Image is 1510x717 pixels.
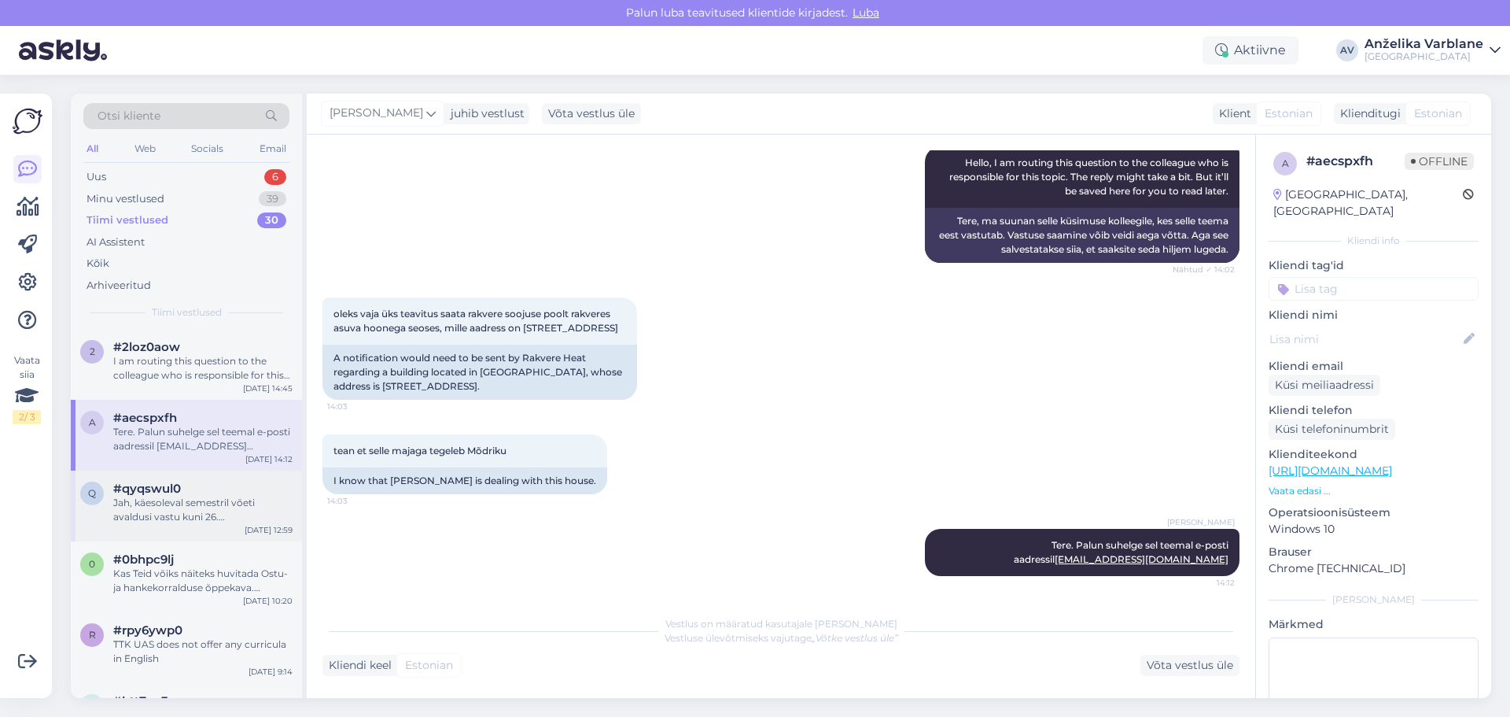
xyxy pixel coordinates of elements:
div: Socials [188,139,226,159]
div: I know that [PERSON_NAME] is dealing with this house. [322,468,607,494]
div: Uus [87,169,106,185]
div: AI Assistent [87,235,145,250]
div: Email [256,139,289,159]
span: Vestlus on määratud kasutajale [PERSON_NAME] [665,618,897,630]
div: Vaata siia [13,353,41,424]
a: [EMAIL_ADDRESS][DOMAIN_NAME] [1055,553,1228,565]
p: Klienditeekond [1269,446,1479,463]
div: A notification would need to be sent by Rakvere Heat regarding a building located in [GEOGRAPHIC_... [322,345,637,400]
span: 2 [90,346,95,357]
div: Küsi telefoninumbrit [1269,419,1395,440]
div: Kas Teid võiks näiteks huvitada Ostu- ja hankekorralduse õppekava. Õppekava leiate siit: [URL][DO... [113,567,293,595]
div: Anželika Varblane [1365,38,1483,50]
div: 39 [259,191,286,207]
span: #0bhpc9lj [113,553,174,567]
div: AV [1336,39,1358,61]
span: 0 [89,558,95,570]
div: juhib vestlust [444,105,525,122]
span: Tiimi vestlused [152,305,222,320]
div: [GEOGRAPHIC_DATA] [1365,50,1483,63]
span: [PERSON_NAME] [330,105,423,122]
p: Kliendi telefon [1269,402,1479,419]
div: [DATE] 10:20 [243,595,293,607]
span: Tere. Palun suhelge sel teemal e-posti aadressil [1014,539,1231,565]
div: Jah, käesoleval semestril võeti avaldusi vastu kuni 26. [PERSON_NAME]. [113,496,293,524]
span: a [89,416,96,428]
span: #ktt7ny3s [113,694,175,708]
span: Nähtud ✓ 14:02 [1173,264,1235,275]
span: 14:12 [1176,577,1235,589]
span: Estonian [1414,105,1462,122]
span: [PERSON_NAME] [1167,516,1235,528]
span: oleks vaja üks teavitus saata rakvere soojuse poolt rakveres asuva hoonega seoses, mille aadress ... [333,308,618,334]
span: Estonian [405,657,453,674]
div: Arhiveeritud [87,278,151,294]
p: Kliendi tag'id [1269,257,1479,274]
p: Operatsioonisüsteem [1269,504,1479,521]
input: Lisa tag [1269,277,1479,301]
span: Luba [848,6,884,20]
div: [PERSON_NAME] [1269,593,1479,607]
p: Windows 10 [1269,521,1479,538]
a: [URL][DOMAIN_NAME] [1269,464,1392,478]
img: Askly Logo [13,106,42,136]
span: 14:03 [327,401,386,412]
div: Tere. Palun suhelge sel teemal e-posti aadressil [EMAIL_ADDRESS][DOMAIN_NAME] [113,425,293,453]
p: Kliendi nimi [1269,307,1479,323]
span: a [1282,157,1289,169]
div: 6 [264,169,286,185]
span: #2loz0aow [113,340,180,354]
div: TTK UAS does not offer any curricula in English [113,638,293,666]
p: Kliendi email [1269,358,1479,375]
div: Küsi meiliaadressi [1269,375,1380,396]
div: 2 / 3 [13,410,41,424]
div: Aktiivne [1202,36,1298,65]
div: Web [131,139,159,159]
div: Võta vestlus üle [1140,655,1239,676]
span: q [88,487,96,499]
span: #qyqswul0 [113,482,181,496]
div: Võta vestlus üle [542,103,641,124]
div: Minu vestlused [87,191,164,207]
div: [DATE] 12:59 [245,524,293,536]
span: r [89,629,96,641]
p: Chrome [TECHNICAL_ID] [1269,560,1479,577]
div: 30 [257,213,286,228]
div: Kõik [87,256,109,272]
p: Märkmed [1269,616,1479,633]
input: Lisa nimi [1269,331,1460,348]
div: Kliendi info [1269,234,1479,248]
div: # aecspxfh [1306,152,1405,171]
span: Estonian [1265,105,1313,122]
p: Vaata edasi ... [1269,484,1479,498]
span: Otsi kliente [98,108,160,124]
div: Tere, ma suunan selle küsimuse kolleegile, kes selle teema eest vastutab. Vastuse saamine võib ve... [925,208,1239,263]
a: Anželika Varblane[GEOGRAPHIC_DATA] [1365,38,1501,63]
span: #rpy6ywp0 [113,623,182,638]
span: Hello, I am routing this question to the colleague who is responsible for this topic. The reply m... [949,157,1231,197]
span: Offline [1405,153,1474,170]
i: „Võtke vestlus üle” [812,632,898,644]
div: Kliendi keel [322,657,392,674]
p: Brauser [1269,544,1479,560]
span: tean et selle majaga tegeleb Mõdriku [333,445,506,456]
div: Klient [1213,105,1251,122]
div: Tiimi vestlused [87,213,168,228]
div: [DATE] 14:45 [243,383,293,394]
div: All [83,139,101,159]
div: Klienditugi [1334,105,1401,122]
span: Vestluse ülevõtmiseks vajutage [665,632,898,644]
div: [DATE] 9:14 [249,666,293,678]
span: #aecspxfh [113,411,177,425]
div: [DATE] 14:12 [245,453,293,465]
span: 14:03 [327,495,386,507]
div: I am routing this question to the colleague who is responsible for this topic. The reply might ta... [113,354,293,383]
div: [GEOGRAPHIC_DATA], [GEOGRAPHIC_DATA] [1273,187,1463,220]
